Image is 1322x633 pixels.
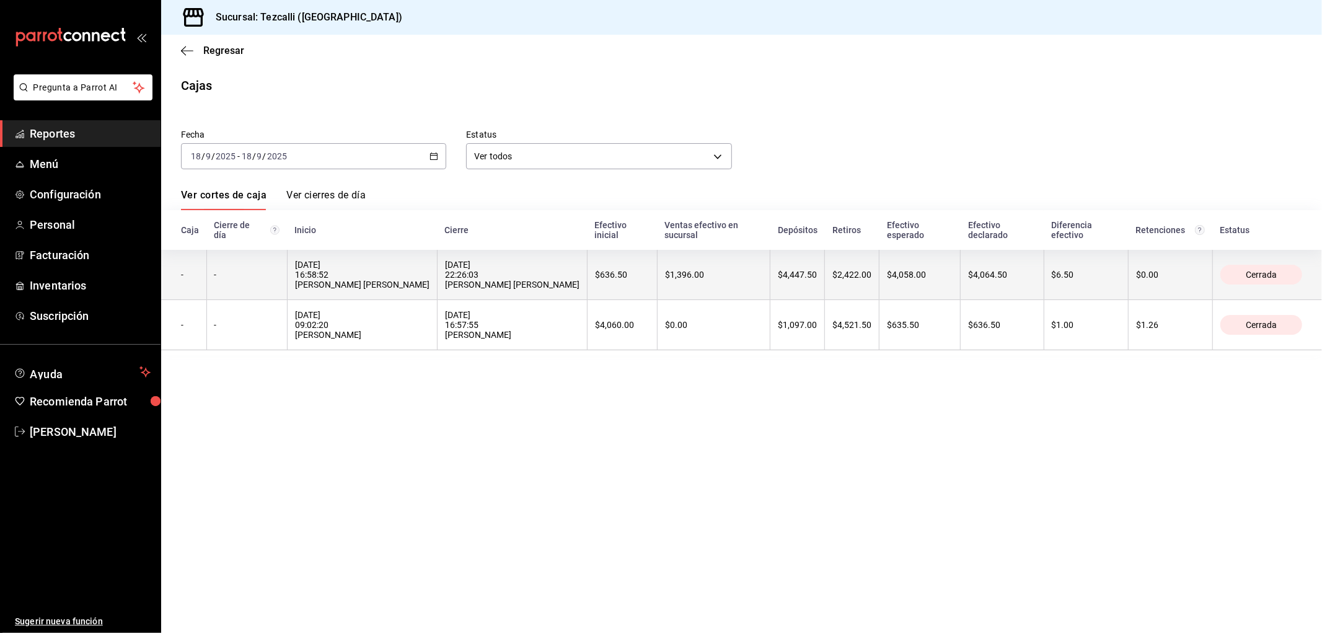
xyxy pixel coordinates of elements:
[214,320,280,330] div: -
[181,189,366,210] div: navigation tabs
[1136,270,1205,280] div: $0.00
[665,220,763,240] div: Ventas efectivo en sucursal
[286,189,366,210] a: Ver cierres de día
[778,270,817,280] div: $4,447.50
[181,45,244,56] button: Regresar
[241,151,252,161] input: --
[30,393,151,410] span: Recomienda Parrot
[263,151,267,161] span: /
[15,615,151,628] span: Sugerir nueva función
[665,270,762,280] div: $1,396.00
[1052,270,1121,280] div: $6.50
[205,151,211,161] input: --
[444,225,579,235] div: Cierre
[252,151,256,161] span: /
[214,270,280,280] div: -
[181,131,446,139] label: Fecha
[206,10,402,25] h3: Sucursal: Tezcalli ([GEOGRAPHIC_DATA])
[887,270,953,280] div: $4,058.00
[9,90,152,103] a: Pregunta a Parrot AI
[257,151,263,161] input: --
[1135,225,1205,235] div: Retenciones
[1241,270,1282,280] span: Cerrada
[832,270,871,280] div: $2,422.00
[30,365,134,379] span: Ayuda
[778,320,817,330] div: $1,097.00
[665,320,762,330] div: $0.00
[30,156,151,172] span: Menú
[968,320,1036,330] div: $636.50
[267,151,288,161] input: ----
[33,81,133,94] span: Pregunta a Parrot AI
[181,189,267,210] a: Ver cortes de caja
[30,277,151,294] span: Inventarios
[181,225,199,235] div: Caja
[595,270,650,280] div: $636.50
[295,310,430,340] div: [DATE] 09:02:20 [PERSON_NAME]
[1051,220,1121,240] div: Diferencia efectivo
[30,186,151,203] span: Configuración
[181,270,199,280] div: -
[1195,225,1205,235] svg: Total de retenciones de propinas registradas
[181,320,199,330] div: -
[214,220,280,240] div: Cierre de día
[832,320,871,330] div: $4,521.50
[211,151,215,161] span: /
[1052,320,1121,330] div: $1.00
[190,151,201,161] input: --
[30,125,151,142] span: Reportes
[14,74,152,100] button: Pregunta a Parrot AI
[445,260,579,290] div: [DATE] 22:26:03 [PERSON_NAME] [PERSON_NAME]
[595,320,650,330] div: $4,060.00
[832,225,872,235] div: Retiros
[887,220,953,240] div: Efectivo esperado
[968,270,1036,280] div: $4,064.50
[1136,320,1205,330] div: $1.26
[294,225,430,235] div: Inicio
[136,32,146,42] button: open_drawer_menu
[237,151,240,161] span: -
[181,76,213,95] div: Cajas
[295,260,430,290] div: [DATE] 16:58:52 [PERSON_NAME] [PERSON_NAME]
[887,320,953,330] div: $635.50
[594,220,650,240] div: Efectivo inicial
[201,151,205,161] span: /
[30,423,151,440] span: [PERSON_NAME]
[203,45,244,56] span: Regresar
[968,220,1036,240] div: Efectivo declarado
[1220,225,1302,235] div: Estatus
[445,310,579,340] div: [DATE] 16:57:55 [PERSON_NAME]
[30,308,151,324] span: Suscripción
[1241,320,1282,330] span: Cerrada
[466,131,731,139] label: Estatus
[466,143,731,169] div: Ver todos
[270,225,280,235] svg: El número de cierre de día es consecutivo y consolida todos los cortes de caja previos en un únic...
[30,216,151,233] span: Personal
[215,151,236,161] input: ----
[778,225,817,235] div: Depósitos
[30,247,151,263] span: Facturación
